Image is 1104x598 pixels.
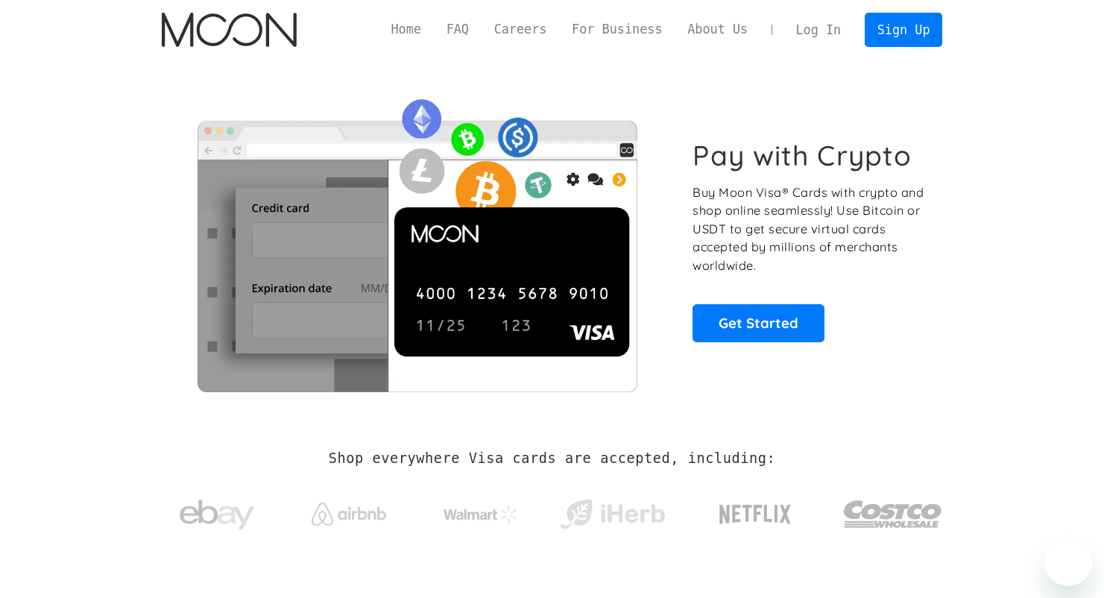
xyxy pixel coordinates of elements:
[162,476,273,546] a: ebay
[329,450,775,467] h2: Shop everywhere Visa cards are accepted, including:
[557,480,668,541] a: iHerb
[425,491,536,531] a: Walmart
[693,183,926,275] p: Buy Moon Visa® Cards with crypto and shop online seamlessly! Use Bitcoin or USDT to get secure vi...
[783,13,854,46] a: Log In
[162,89,672,391] img: Moon Cards let you spend your crypto anywhere Visa is accepted.
[482,20,559,39] a: Careers
[693,139,912,172] h1: Pay with Crypto
[444,506,518,523] img: Walmart
[434,20,482,39] a: FAQ
[1044,538,1092,586] iframe: Button to launch messaging window
[379,20,434,39] a: Home
[162,13,297,47] a: home
[557,495,668,534] img: iHerb
[675,20,760,39] a: About Us
[865,13,942,46] a: Sign Up
[689,481,822,541] a: Netflix
[162,13,297,47] img: Moon Logo
[843,471,943,550] a: Costco
[180,491,254,538] img: ebay
[559,20,675,39] a: For Business
[718,496,792,533] img: Netflix
[693,304,824,342] a: Get Started
[843,486,943,542] img: Costco
[312,503,386,526] img: Airbnb
[293,488,404,533] a: Airbnb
